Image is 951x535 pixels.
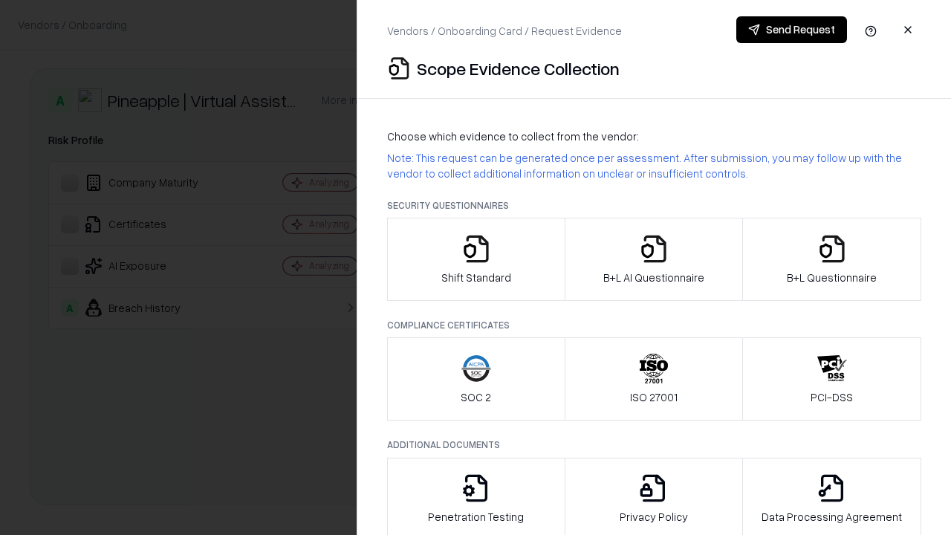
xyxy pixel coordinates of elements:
p: Compliance Certificates [387,319,921,331]
button: SOC 2 [387,337,565,421]
p: Penetration Testing [428,509,524,525]
p: Data Processing Agreement [762,509,902,525]
p: Additional Documents [387,438,921,451]
p: Security Questionnaires [387,199,921,212]
button: B+L Questionnaire [742,218,921,301]
button: PCI-DSS [742,337,921,421]
p: Vendors / Onboarding Card / Request Evidence [387,23,622,39]
p: Scope Evidence Collection [417,56,620,80]
button: Shift Standard [387,218,565,301]
p: Shift Standard [441,270,511,285]
p: Choose which evidence to collect from the vendor: [387,129,921,144]
p: SOC 2 [461,389,491,405]
p: Privacy Policy [620,509,688,525]
button: ISO 27001 [565,337,744,421]
p: Note: This request can be generated once per assessment. After submission, you may follow up with... [387,150,921,181]
p: ISO 27001 [630,389,678,405]
button: B+L AI Questionnaire [565,218,744,301]
p: B+L AI Questionnaire [603,270,704,285]
p: B+L Questionnaire [787,270,877,285]
button: Send Request [736,16,847,43]
p: PCI-DSS [811,389,853,405]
